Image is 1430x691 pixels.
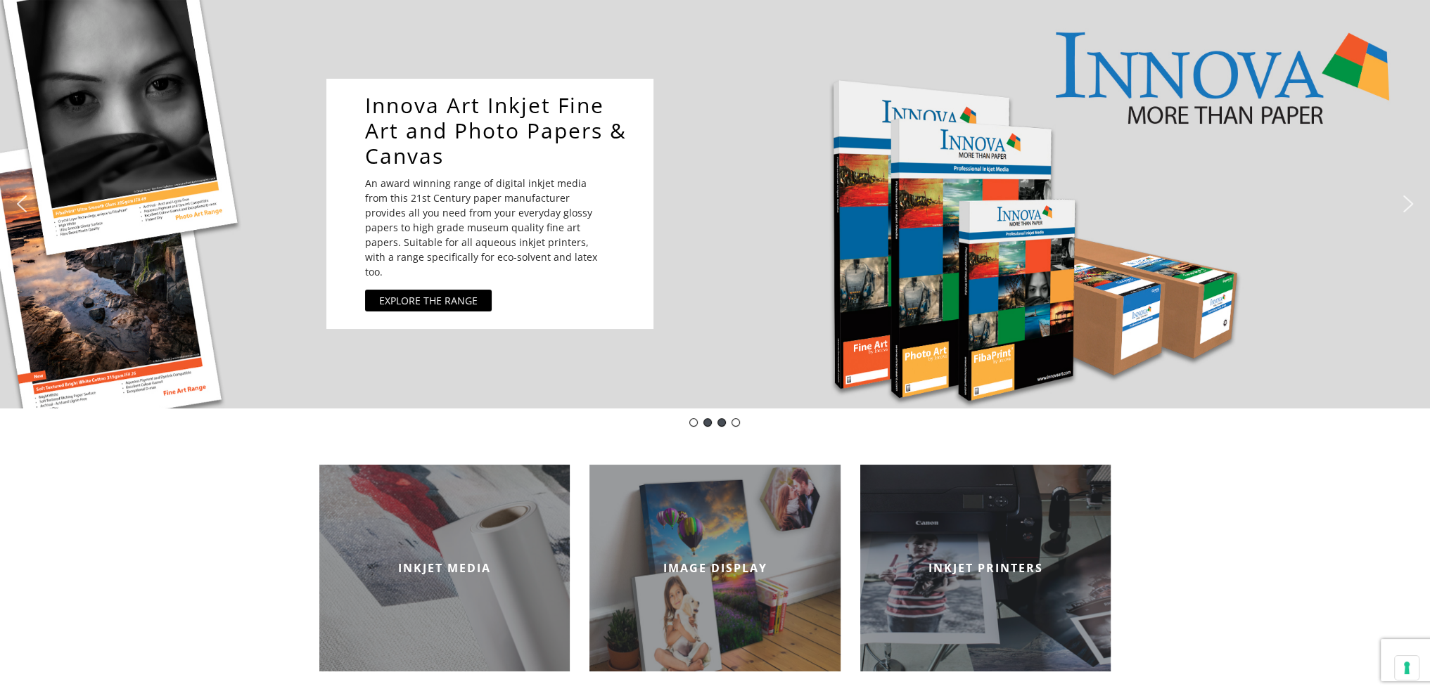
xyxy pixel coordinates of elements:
[687,415,743,430] div: Choose slide to display.
[689,418,698,427] div: DOTD IFA11
[860,560,1111,576] h2: INKJET PRINTERS
[11,193,33,215] img: previous arrow
[365,176,611,279] p: An award winning range of digital inkjet media from this 21st Century paper manufacturer provides...
[365,93,629,169] a: Innova Art Inkjet Fine Art and Photo Papers & Canvas
[379,293,478,308] div: EXPLORE THE RANGE
[1397,193,1419,215] img: next arrow
[319,560,570,576] h2: INKJET MEDIA
[703,418,712,427] div: Innova-general
[1395,656,1419,680] button: Your consent preferences for tracking technologies
[365,290,492,311] a: EXPLORE THE RANGE
[589,560,841,576] h2: IMAGE DISPLAY
[732,418,740,427] div: DOTWEEK- IFA39
[326,79,653,329] div: Innova Art Inkjet Fine Art and Photo Papers & CanvasAn award winning range of digital inkjet medi...
[717,418,726,427] div: pinch book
